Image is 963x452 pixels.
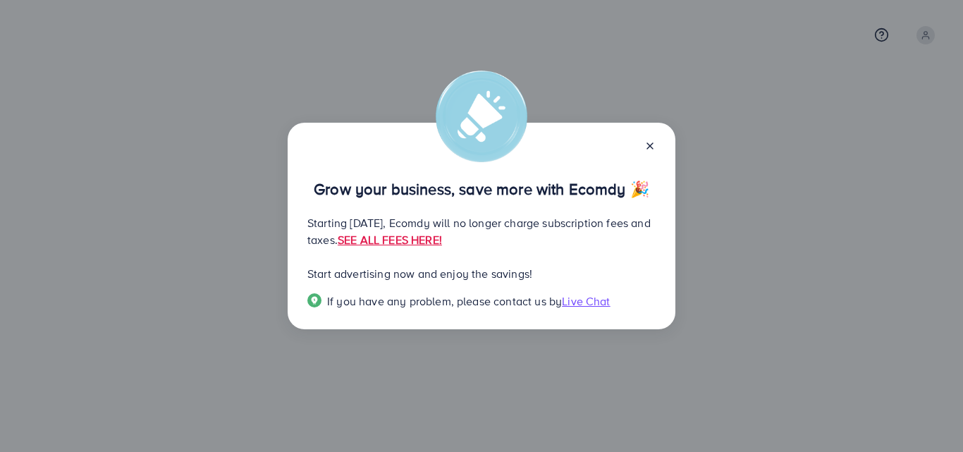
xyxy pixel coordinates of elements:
img: alert [436,71,527,162]
span: If you have any problem, please contact us by [327,293,562,309]
p: Grow your business, save more with Ecomdy 🎉 [307,181,656,197]
p: Start advertising now and enjoy the savings! [307,265,656,282]
p: Starting [DATE], Ecomdy will no longer charge subscription fees and taxes. [307,214,656,248]
a: SEE ALL FEES HERE! [338,232,442,248]
span: Live Chat [562,293,610,309]
img: Popup guide [307,293,321,307]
